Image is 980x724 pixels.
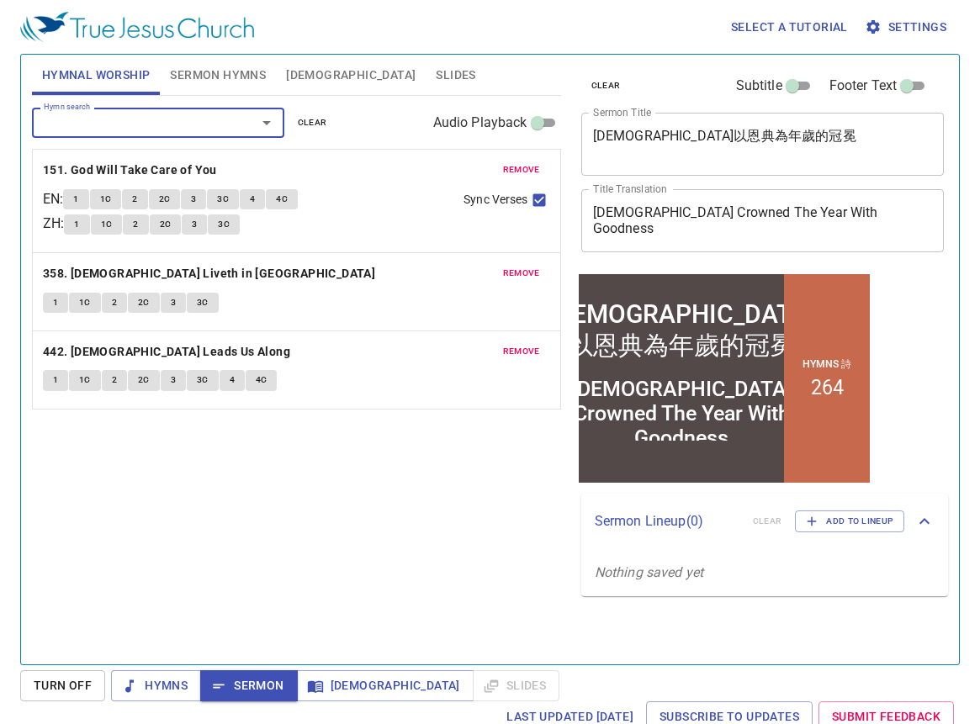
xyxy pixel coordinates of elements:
span: 1 [74,217,79,232]
span: [DEMOGRAPHIC_DATA] [310,675,460,696]
p: Sermon Lineup ( 0 ) [595,511,739,531]
button: 2C [128,293,160,313]
span: 2C [138,373,150,388]
span: 4 [230,373,235,388]
button: 3 [182,214,207,235]
b: 442. [DEMOGRAPHIC_DATA] Leads Us Along [43,341,290,362]
span: Sync Verses [464,191,527,209]
button: Select a tutorial [724,12,855,43]
button: 3 [161,370,186,390]
button: 3 [181,189,206,209]
span: 4C [256,373,268,388]
iframe: from-child [575,270,874,487]
span: 2C [160,217,172,232]
span: clear [298,115,327,130]
span: Footer Text [829,76,898,96]
span: [DEMOGRAPHIC_DATA] [286,65,416,86]
button: 1 [43,293,68,313]
span: Turn Off [34,675,92,696]
li: 264 [236,106,269,129]
button: clear [581,76,631,96]
span: 3 [171,295,176,310]
span: 1C [100,192,112,207]
button: 3C [187,370,219,390]
button: 2C [128,370,160,390]
span: 3C [218,217,230,232]
textarea: [DEMOGRAPHIC_DATA]以恩典為年歲的冠冕 [593,128,933,160]
span: remove [503,266,540,281]
p: EN : [43,189,63,209]
button: 2C [150,214,182,235]
button: 3C [187,293,219,313]
button: 1 [43,370,68,390]
img: True Jesus Church [20,12,254,42]
span: 1 [73,192,78,207]
p: ZH : [43,214,64,234]
span: 1C [79,373,91,388]
button: 2C [149,189,181,209]
span: clear [591,78,621,93]
button: 2 [122,189,147,209]
span: Audio Playback [433,113,527,133]
span: 3 [191,192,196,207]
button: 4C [246,370,278,390]
span: 4C [276,192,288,207]
span: 2 [112,373,117,388]
div: Sermon Lineup(0)clearAdd to Lineup [581,494,949,549]
b: 358. [DEMOGRAPHIC_DATA] Liveth in [GEOGRAPHIC_DATA] [43,263,375,284]
span: 3 [192,217,197,232]
button: 3C [208,214,240,235]
p: Hymns 詩 [228,87,277,102]
span: Settings [868,17,946,38]
button: remove [493,160,550,180]
span: 2C [159,192,171,207]
button: Open [255,111,278,135]
span: 1C [101,217,113,232]
button: 4C [266,189,298,209]
span: Select a tutorial [731,17,848,38]
span: 3C [197,295,209,310]
span: 1 [53,295,58,310]
button: 4 [220,370,245,390]
button: Turn Off [20,670,105,701]
span: 2C [138,295,150,310]
textarea: [DEMOGRAPHIC_DATA] Crowned The Year With Goodness [593,204,933,236]
button: 3C [207,189,239,209]
button: remove [493,263,550,283]
button: 1C [90,189,122,209]
span: Sermon [214,675,283,696]
button: Add to Lineup [795,510,904,532]
button: Sermon [200,670,297,701]
button: 442. [DEMOGRAPHIC_DATA] Leads Us Along [43,341,294,362]
span: Hymns [124,675,188,696]
button: 1C [69,293,101,313]
span: remove [503,344,540,359]
button: 4 [240,189,265,209]
button: Settings [861,12,953,43]
button: 358. [DEMOGRAPHIC_DATA] Liveth in [GEOGRAPHIC_DATA] [43,263,379,284]
button: remove [493,341,550,362]
span: Add to Lineup [806,514,893,529]
span: 4 [250,192,255,207]
button: clear [288,113,337,133]
b: 151. God Will Take Care of You [43,160,217,181]
span: 3 [171,373,176,388]
button: 2 [102,370,127,390]
button: 1 [64,214,89,235]
button: 1C [69,370,101,390]
button: 1C [91,214,123,235]
span: 3C [197,373,209,388]
span: 3C [217,192,229,207]
span: Hymnal Worship [42,65,151,86]
span: remove [503,162,540,177]
button: 2 [102,293,127,313]
span: 2 [112,295,117,310]
button: [DEMOGRAPHIC_DATA] [297,670,474,701]
span: Sermon Hymns [170,65,266,86]
button: Hymns [111,670,201,701]
span: Slides [436,65,475,86]
span: 1 [53,373,58,388]
span: 2 [132,192,137,207]
i: Nothing saved yet [595,564,704,580]
button: 151. God Will Take Care of You [43,160,220,181]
